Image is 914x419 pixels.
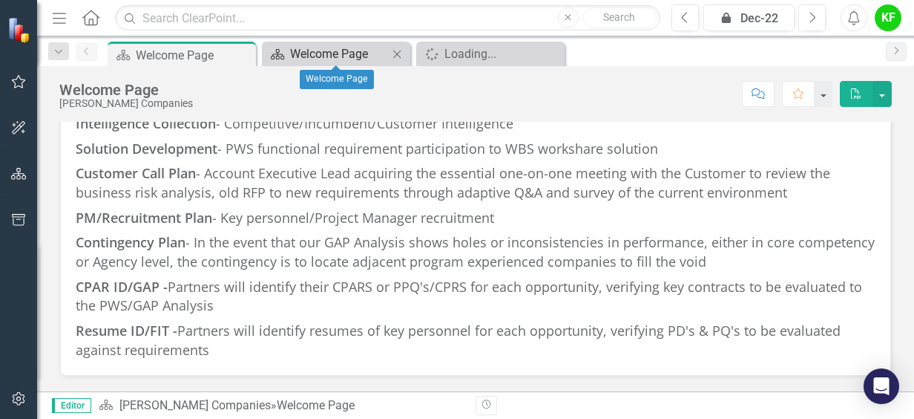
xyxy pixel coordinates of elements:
strong: Intelligence Collection [76,114,216,132]
div: Welcome Page [290,45,388,63]
div: Welcome Page [136,46,252,65]
span: CPAR ID/GAP - [76,278,168,296]
span: Partners will identify their CPARS or PPQ's/CPRS for each opportunity, verifying key contracts to... [76,278,862,315]
strong: Customer Call Plan [76,164,196,182]
div: » [99,397,464,415]
div: Welcome Page [59,82,193,98]
strong: Contingency Plan [76,233,185,251]
span: Resume ID/FIT - [76,322,177,340]
div: Welcome Page [277,398,355,412]
input: Search ClearPoint... [115,5,660,31]
button: Search [582,7,657,28]
div: Dec-22 [708,10,789,27]
span: - Key personnel/Project Manager recruitment [76,209,494,227]
div: [PERSON_NAME] Companies [59,98,193,109]
div: Loading... [444,45,561,63]
a: Welcome Page [266,45,388,63]
button: Dec-22 [703,4,795,31]
img: ClearPoint Strategy [7,16,33,42]
strong: PM/Recruitment Plan [76,209,212,227]
button: KF [875,4,901,31]
a: Loading... [420,45,561,63]
span: Search [603,11,635,23]
span: Editor [52,398,91,413]
a: [PERSON_NAME] Companies [119,398,271,412]
div: Open Intercom Messenger [864,368,899,404]
div: Welcome Page [300,70,374,89]
span: - Account Executive Lead acquiring the essential one-on-one meeting with the Customer to review t... [76,164,830,201]
span: Partners will identify resumes of key personnel for each opportunity, verifying PD's & PQ's to be... [76,322,841,359]
span: - Competitive/Incumbent/Customer Intelligence [76,114,513,132]
span: - PWS functional requirement participation to WBS workshare solution [76,140,658,157]
strong: Solution Development [76,140,217,157]
span: - In the event that our GAP Analysis shows holes or inconsistencies in performance, either in cor... [76,233,875,270]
